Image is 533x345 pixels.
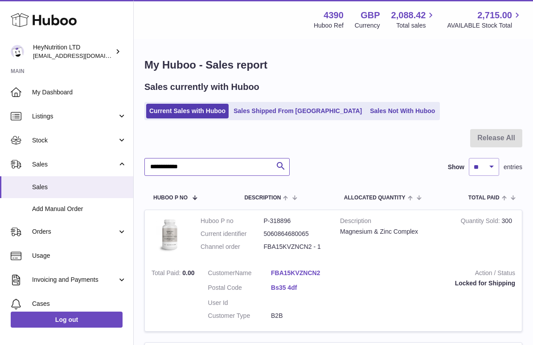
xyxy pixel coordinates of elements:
[32,160,117,169] span: Sales
[340,217,447,227] strong: Description
[11,45,24,58] img: info@heynutrition.com
[355,21,380,30] div: Currency
[152,217,187,252] img: 43901725567059.jpg
[32,227,117,236] span: Orders
[32,205,127,213] span: Add Manual Order
[361,9,380,21] strong: GBP
[264,230,327,238] dd: 5060864680065
[33,52,131,59] span: [EMAIL_ADDRESS][DOMAIN_NAME]
[146,104,229,118] a: Current Sales with Huboo
[271,269,334,277] a: FBA15KVZNCN2
[201,243,264,251] dt: Channel order
[230,104,365,118] a: Sales Shipped From [GEOGRAPHIC_DATA]
[454,210,522,262] td: 300
[324,9,344,21] strong: 4390
[314,21,344,30] div: Huboo Ref
[477,9,512,21] span: 2,715.00
[144,81,259,93] h2: Sales currently with Huboo
[32,183,127,191] span: Sales
[244,195,281,201] span: Description
[32,300,127,308] span: Cases
[447,21,522,30] span: AVAILABLE Stock Total
[201,230,264,238] dt: Current identifier
[264,217,327,225] dd: P-318896
[447,9,522,30] a: 2,715.00 AVAILABLE Stock Total
[32,276,117,284] span: Invoicing and Payments
[33,43,113,60] div: HeyNutrition LTD
[271,312,334,320] dd: B2B
[344,195,406,201] span: ALLOCATED Quantity
[208,269,271,280] dt: Name
[32,88,127,97] span: My Dashboard
[391,9,426,21] span: 2,088.42
[208,269,235,276] span: Customer
[32,136,117,145] span: Stock
[468,195,500,201] span: Total paid
[208,312,271,320] dt: Customer Type
[32,112,117,121] span: Listings
[264,243,327,251] dd: FBA15KVZNCN2 - 1
[208,299,271,307] dt: User Id
[208,284,271,294] dt: Postal Code
[32,252,127,260] span: Usage
[504,163,522,171] span: entries
[348,269,515,280] strong: Action / Status
[152,269,182,279] strong: Total Paid
[348,279,515,288] div: Locked for Shipping
[367,104,438,118] a: Sales Not With Huboo
[340,227,447,236] div: Magnesium & Zinc Complex
[396,21,436,30] span: Total sales
[201,217,264,225] dt: Huboo P no
[271,284,334,292] a: Bs35 4df
[11,312,123,328] a: Log out
[391,9,436,30] a: 2,088.42 Total sales
[461,217,502,227] strong: Quantity Sold
[144,58,522,72] h1: My Huboo - Sales report
[448,163,464,171] label: Show
[153,195,188,201] span: Huboo P no
[182,269,194,276] span: 0.00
